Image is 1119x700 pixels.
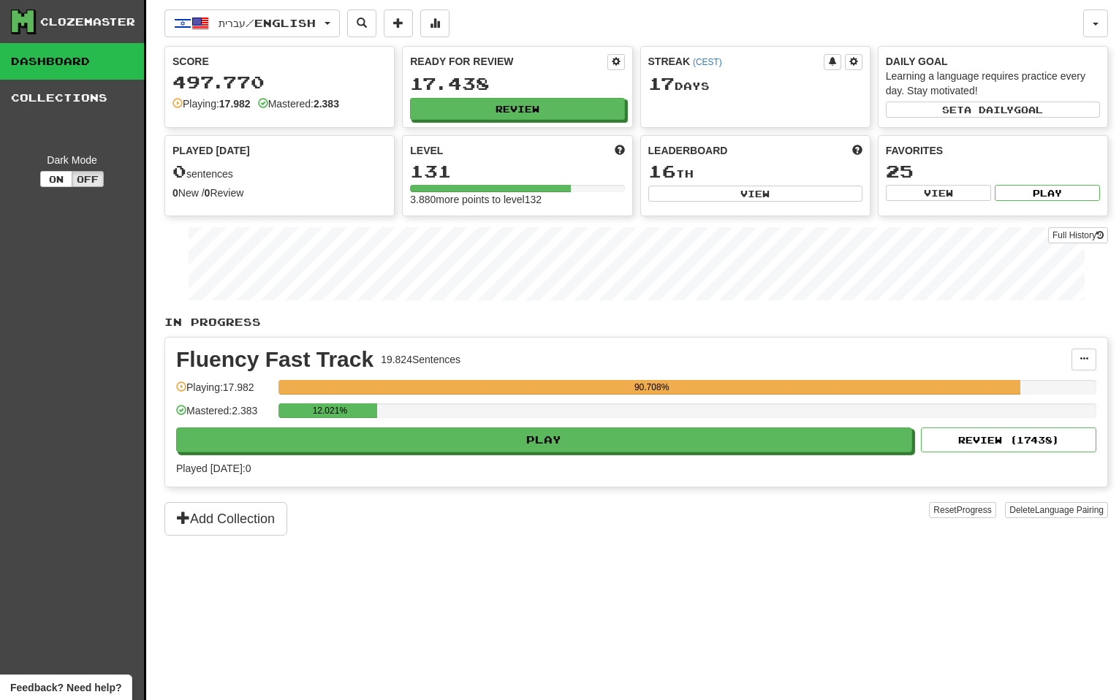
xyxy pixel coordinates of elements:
[929,502,995,518] button: ResetProgress
[172,187,178,199] strong: 0
[10,680,121,695] span: Open feedback widget
[886,54,1100,69] div: Daily Goal
[40,171,72,187] button: On
[205,187,210,199] strong: 0
[852,143,862,158] span: This week in points, UTC
[11,153,133,167] div: Dark Mode
[172,162,387,181] div: sentences
[886,143,1100,158] div: Favorites
[219,98,251,110] strong: 17.982
[381,352,460,367] div: 19.824 Sentences
[283,380,1020,395] div: 90.708%
[420,9,450,37] button: More stats
[40,15,135,29] div: Clozemaster
[410,54,607,69] div: Ready for Review
[921,427,1096,452] button: Review (17438)
[693,57,722,67] a: (CEST)
[172,186,387,200] div: New / Review
[410,192,624,207] div: 3.880 more points to level 132
[176,427,912,452] button: Play
[410,162,624,180] div: 131
[648,73,675,94] span: 17
[176,463,251,474] span: Played [DATE]: 0
[283,403,376,418] div: 12.021%
[886,162,1100,180] div: 25
[172,143,250,158] span: Played [DATE]
[164,502,287,536] button: Add Collection
[176,380,271,404] div: Playing: 17.982
[410,75,624,93] div: 17.438
[219,17,316,29] span: עברית / English
[1035,505,1104,515] span: Language Pairing
[886,185,991,201] button: View
[384,9,413,37] button: Add sentence to collection
[172,73,387,91] div: 497.770
[410,143,443,158] span: Level
[648,143,728,158] span: Leaderboard
[172,96,251,111] div: Playing:
[410,98,624,120] button: Review
[1005,502,1108,518] button: DeleteLanguage Pairing
[886,102,1100,118] button: Seta dailygoal
[648,75,862,94] div: Day s
[314,98,339,110] strong: 2.383
[176,349,373,370] div: Fluency Fast Track
[648,161,676,181] span: 16
[258,96,339,111] div: Mastered:
[172,161,186,181] span: 0
[615,143,625,158] span: Score more points to level up
[72,171,104,187] button: Off
[648,162,862,181] div: th
[995,185,1100,201] button: Play
[648,54,824,69] div: Streak
[964,104,1014,115] span: a daily
[172,54,387,69] div: Score
[164,9,340,37] button: עברית/English
[347,9,376,37] button: Search sentences
[886,69,1100,98] div: Learning a language requires practice every day. Stay motivated!
[957,505,992,515] span: Progress
[1048,227,1108,243] a: Full History
[648,186,862,202] button: View
[164,315,1108,330] p: In Progress
[176,403,271,427] div: Mastered: 2.383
